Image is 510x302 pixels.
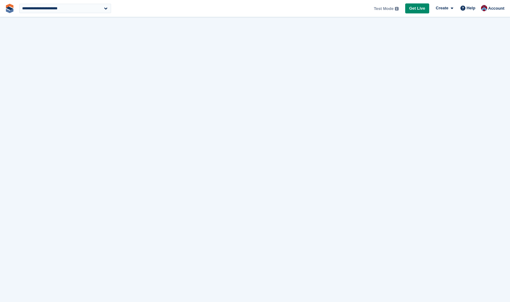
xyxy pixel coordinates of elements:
span: Account [488,5,504,12]
img: icon-info-grey-7440780725fd019a000dd9b08b2336e03edf1995a4989e88bcd33f0948082b44.svg [395,7,399,11]
span: Get Live [409,5,425,12]
span: Help [467,5,475,11]
img: stora-icon-8386f47178a22dfd0bd8f6a31ec36ba5ce8667c1dd55bd0f319d3a0aa187defe.svg [5,4,14,13]
span: Test Mode [374,6,393,12]
span: Create [436,5,448,11]
img: David Hughes [481,5,487,11]
a: Get Live [405,3,429,14]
